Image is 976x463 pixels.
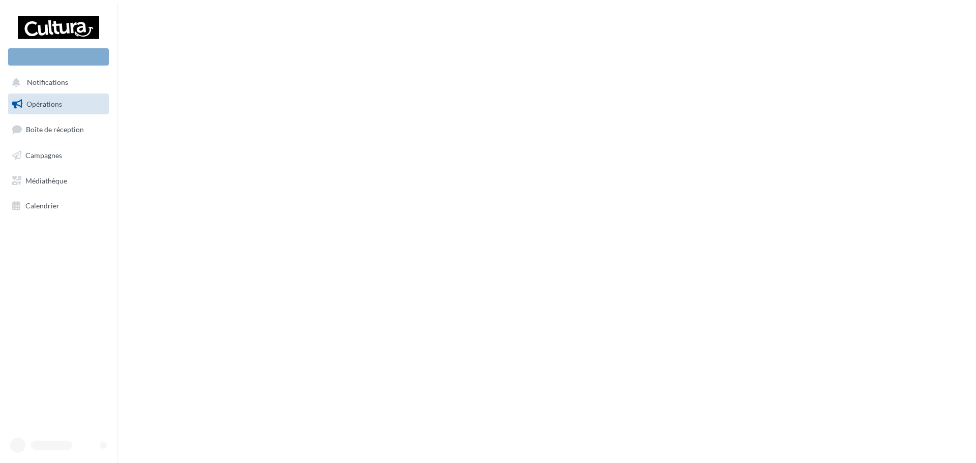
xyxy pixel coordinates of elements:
span: Boîte de réception [26,125,84,134]
span: Médiathèque [25,176,67,184]
div: Nouvelle campagne [8,48,109,66]
span: Calendrier [25,201,59,210]
a: Opérations [6,94,111,115]
a: Campagnes [6,145,111,166]
span: Opérations [26,100,62,108]
span: Campagnes [25,151,62,160]
a: Calendrier [6,195,111,217]
a: Boîte de réception [6,118,111,140]
a: Médiathèque [6,170,111,192]
span: Notifications [27,78,68,87]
